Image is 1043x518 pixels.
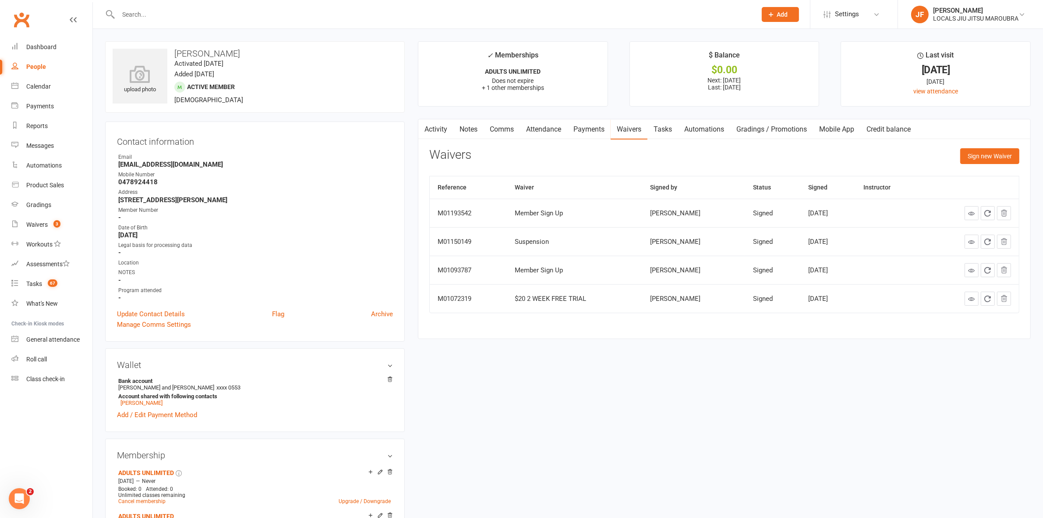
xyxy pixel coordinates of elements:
a: ADULTS UNLIMITED [118,469,174,476]
h3: Contact information [117,133,393,146]
a: Waivers [611,119,647,139]
h3: [PERSON_NAME] [113,49,397,58]
a: Flag [272,309,284,319]
span: Booked: 0 [118,486,141,492]
div: Legal basis for processing data [118,241,393,250]
a: Gradings / Promotions [730,119,813,139]
div: Class check-in [26,375,65,382]
a: Tasks 67 [11,274,92,294]
span: Active member [187,83,235,90]
a: Automations [11,156,92,175]
th: Waiver [507,176,642,199]
a: Calendar [11,77,92,96]
a: Workouts [11,235,92,254]
div: — [116,478,393,485]
th: Reference [430,176,507,199]
a: Credit balance [860,119,917,139]
a: Messages [11,136,92,156]
iframe: Intercom live chat [9,488,30,509]
a: People [11,57,92,77]
div: [DATE] [849,77,1022,86]
div: Last visit [918,50,954,65]
input: Search... [116,8,750,21]
div: General attendance [26,336,80,343]
div: [PERSON_NAME] [650,267,737,274]
strong: - [118,294,393,302]
div: M01072319 [438,295,499,303]
div: Gradings [26,201,51,208]
div: [DATE] [808,267,848,274]
div: JF [911,6,929,23]
span: + 1 other memberships [482,84,544,91]
div: Suspension [515,238,634,246]
div: Email [118,153,393,161]
h3: Waivers [429,148,471,162]
h3: Wallet [117,360,393,370]
strong: - [118,276,393,284]
a: Archive [371,309,393,319]
a: Payments [11,96,92,116]
p: Next: [DATE] Last: [DATE] [638,77,811,91]
span: Does not expire [492,77,534,84]
div: Mobile Number [118,171,393,179]
strong: - [118,249,393,257]
span: 67 [48,279,57,287]
th: Signed [800,176,856,199]
span: Settings [835,4,859,24]
span: Add [777,11,788,18]
div: Dashboard [26,43,57,50]
button: Sign new Waiver [960,148,1019,164]
a: Gradings [11,195,92,215]
strong: ADULTS UNLIMITED [485,68,541,75]
span: [DATE] [118,478,134,484]
div: [PERSON_NAME] [650,295,737,303]
div: Automations [26,162,62,169]
div: Workouts [26,241,53,248]
strong: - [118,214,393,221]
div: [DATE] [808,210,848,217]
strong: 0478924418 [118,178,393,186]
div: Tasks [26,280,42,287]
a: view attendance [913,88,958,95]
span: 3 [53,220,60,228]
strong: Bank account [118,378,389,384]
li: [PERSON_NAME] and [PERSON_NAME] [117,376,393,407]
span: [DEMOGRAPHIC_DATA] [174,96,243,104]
a: Tasks [647,119,678,139]
strong: [EMAIL_ADDRESS][DOMAIN_NAME] [118,161,393,168]
div: Program attended [118,286,393,295]
a: Payments [567,119,611,139]
i: ✓ [488,51,493,60]
a: What's New [11,294,92,314]
div: [DATE] [808,238,848,246]
span: Attended: 0 [146,486,173,492]
div: upload photo [113,65,167,94]
div: M01093787 [438,267,499,274]
div: [PERSON_NAME] [650,238,737,246]
div: Signed [753,210,792,217]
a: Roll call [11,350,92,369]
a: Manage Comms Settings [117,319,191,330]
a: Add / Edit Payment Method [117,410,197,420]
strong: [DATE] [118,231,393,239]
div: M01193542 [438,210,499,217]
div: Member Sign Up [515,210,634,217]
div: [PERSON_NAME] [650,210,737,217]
div: Location [118,259,393,267]
a: Upgrade / Downgrade [339,498,391,504]
a: Assessments [11,254,92,274]
a: Comms [484,119,520,139]
div: [DATE] [849,65,1022,75]
a: Clubworx [11,9,32,31]
a: Activity [418,119,453,139]
div: Payments [26,103,54,110]
a: Reports [11,116,92,136]
strong: Account shared with following contacts [118,393,389,400]
div: Reports [26,122,48,129]
div: Member Sign Up [515,267,634,274]
strong: [STREET_ADDRESS][PERSON_NAME] [118,196,393,204]
a: Attendance [520,119,567,139]
div: M01150149 [438,238,499,246]
span: xxxx 0553 [216,384,240,391]
div: Date of Birth [118,224,393,232]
